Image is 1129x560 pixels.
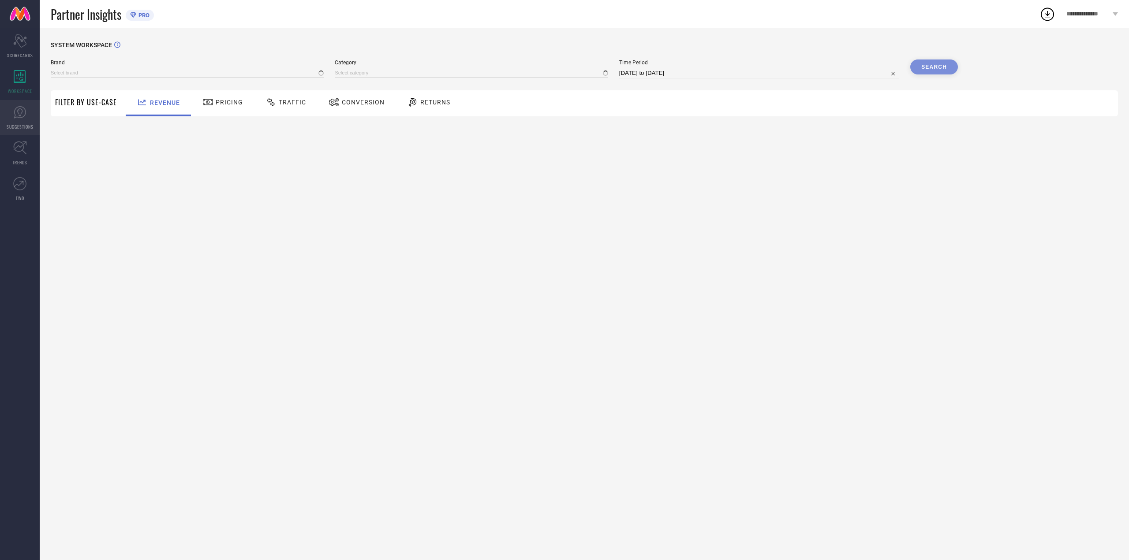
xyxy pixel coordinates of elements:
span: Time Period [619,59,899,66]
span: Traffic [279,99,306,106]
div: Open download list [1039,6,1055,22]
span: TRENDS [12,159,27,166]
input: Select time period [619,68,899,78]
span: PRO [136,12,150,19]
span: Pricing [216,99,243,106]
span: Partner Insights [51,5,121,23]
span: Category [335,59,608,66]
span: Conversion [342,99,385,106]
span: Filter By Use-Case [55,97,117,108]
span: Returns [420,99,450,106]
span: Brand [51,59,324,66]
span: FWD [16,195,24,201]
span: SCORECARDS [7,52,33,59]
input: Select brand [51,68,324,78]
input: Select category [335,68,608,78]
span: SUGGESTIONS [7,123,34,130]
span: SYSTEM WORKSPACE [51,41,112,48]
span: WORKSPACE [8,88,32,94]
span: Revenue [150,99,180,106]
